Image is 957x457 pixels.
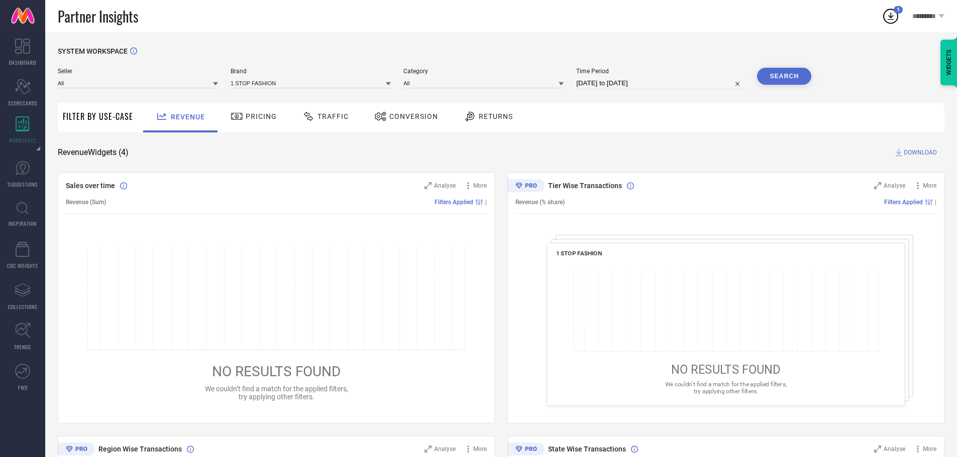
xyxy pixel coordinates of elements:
[671,363,781,377] span: NO RESULTS FOUND
[874,182,881,189] svg: Zoom
[66,182,115,190] span: Sales over time
[205,385,348,401] span: We couldn’t find a match for the applied filters, try applying other filters.
[98,445,182,453] span: Region Wise Transactions
[389,112,438,120] span: Conversion
[171,113,205,121] span: Revenue
[9,220,37,227] span: INSPIRATION
[58,68,218,75] span: Seller
[9,136,37,144] span: WORKSPACE
[8,181,38,188] span: SUGGESTIONS
[7,262,38,269] span: CDC INSIGHTS
[63,110,133,122] span: Filter By Use-Case
[473,182,487,189] span: More
[515,199,565,206] span: Revenue (% share)
[757,68,811,85] button: Search
[212,363,341,380] span: NO RESULTS FOUND
[66,199,106,206] span: Revenue (Sum)
[665,381,787,394] span: We couldn’t find a match for the applied filters, try applying other filters.
[923,445,936,452] span: More
[479,112,513,120] span: Returns
[485,199,487,206] span: |
[548,182,622,190] span: Tier Wise Transactions
[8,303,38,311] span: COLLECTIONS
[884,445,905,452] span: Analyse
[246,112,277,120] span: Pricing
[58,147,129,158] span: Revenue Widgets ( 4 )
[434,182,456,189] span: Analyse
[884,199,923,206] span: Filters Applied
[897,7,900,13] span: 1
[904,147,937,158] span: DOWNLOAD
[576,68,745,75] span: Time Period
[874,445,881,452] svg: Zoom
[434,445,456,452] span: Analyse
[18,384,28,391] span: FWD
[9,59,36,66] span: DASHBOARD
[424,182,432,189] svg: Zoom
[923,182,936,189] span: More
[231,68,391,75] span: Brand
[58,47,128,55] span: SYSTEM WORKSPACE
[882,7,900,25] div: Open download list
[435,199,473,206] span: Filters Applied
[473,445,487,452] span: More
[507,179,545,194] div: Premium
[14,343,31,351] span: TRENDS
[317,112,349,120] span: Traffic
[884,182,905,189] span: Analyse
[935,199,936,206] span: |
[576,77,745,89] input: Select time period
[556,250,602,257] span: 1 STOP FASHION
[424,445,432,452] svg: Zoom
[548,445,626,453] span: State Wise Transactions
[58,6,138,27] span: Partner Insights
[8,99,38,107] span: SCORECARDS
[403,68,564,75] span: Category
